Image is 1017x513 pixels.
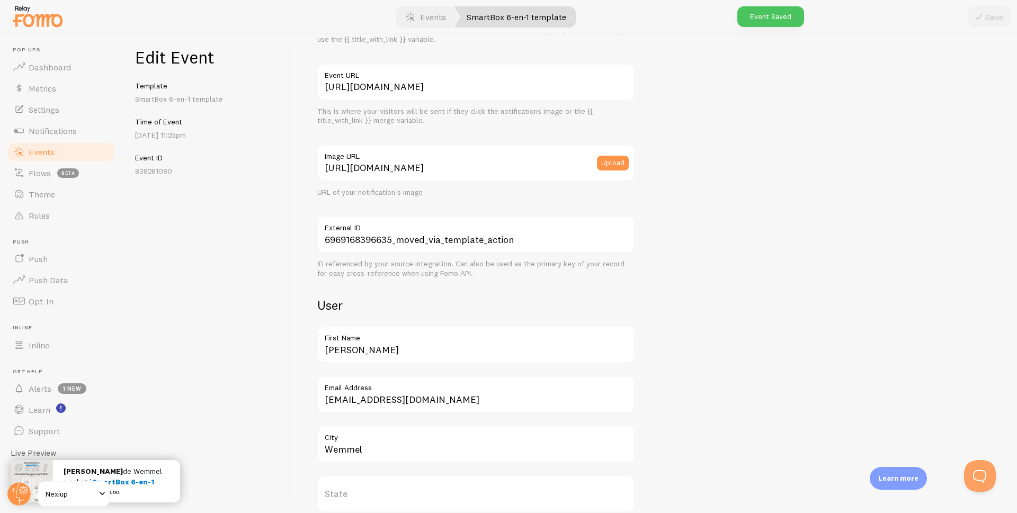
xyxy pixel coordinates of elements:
[135,166,279,176] p: 838281080
[317,326,635,344] label: First Name
[6,420,115,442] a: Support
[6,291,115,312] a: Opt-In
[38,481,110,507] a: Nexiup
[6,99,115,120] a: Settings
[29,62,71,73] span: Dashboard
[29,189,55,200] span: Theme
[597,156,629,170] button: Upload
[6,399,115,420] a: Learn
[6,205,115,226] a: Rules
[6,120,115,141] a: Notifications
[317,259,635,278] div: ID referenced by your source integration. Can also be used as the primary key of your record for ...
[6,141,115,163] a: Events
[56,403,66,413] svg: <p>Watch New Feature Tutorials!</p>
[6,78,115,99] a: Metrics
[317,297,635,313] h2: User
[46,488,96,500] span: Nexiup
[737,6,804,27] div: Event Saved
[29,404,50,415] span: Learn
[29,125,77,136] span: Notifications
[29,340,49,350] span: Inline
[29,275,68,285] span: Push Data
[317,145,635,163] label: Image URL
[29,83,56,94] span: Metrics
[29,254,48,264] span: Push
[58,383,86,394] span: 1 new
[29,168,51,178] span: Flows
[29,104,59,115] span: Settings
[317,216,635,234] label: External ID
[6,378,115,399] a: Alerts 1 new
[317,426,635,444] label: City
[29,296,53,307] span: Opt-In
[6,163,115,184] a: Flows beta
[13,47,115,53] span: Pop-ups
[6,184,115,205] a: Theme
[135,117,279,127] h5: Time of Event
[29,383,51,394] span: Alerts
[6,248,115,269] a: Push
[29,426,60,436] span: Support
[29,147,55,157] span: Events
[870,467,927,490] div: Learn more
[317,188,635,197] div: URL of your notification's image
[317,26,635,44] div: This text will be bolded in your notification and link to the Event URL you provide below, if you...
[317,376,635,394] label: Email Address
[6,335,115,356] a: Inline
[29,210,50,221] span: Rules
[6,57,115,78] a: Dashboard
[317,64,635,82] label: Event URL
[135,130,279,140] p: [DATE] 11:25pm
[6,269,115,291] a: Push Data
[13,368,115,375] span: Get Help
[13,325,115,331] span: Inline
[57,168,79,178] span: beta
[878,473,918,483] p: Learn more
[135,153,279,163] h5: Event ID
[964,460,996,492] iframe: Help Scout Beacon - Open
[135,94,279,104] p: SmartBox 6-en-1 template
[13,239,115,246] span: Push
[135,81,279,91] h5: Template
[11,3,64,30] img: fomo-relay-logo-orange.svg
[317,107,635,125] div: This is where your visitors will be sent if they click the notifications image or the {{ title_wi...
[317,475,635,512] label: State
[135,47,279,68] h1: Edit Event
